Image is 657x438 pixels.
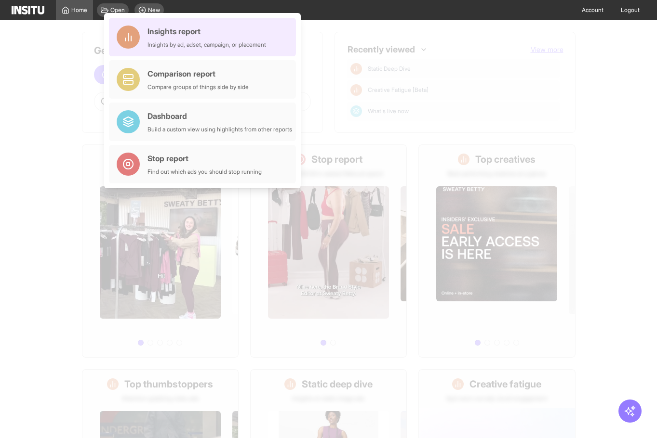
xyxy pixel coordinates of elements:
[110,6,125,14] span: Open
[148,6,160,14] span: New
[147,153,262,164] div: Stop report
[12,6,44,14] img: Logo
[71,6,87,14] span: Home
[147,83,249,91] div: Compare groups of things side by side
[147,26,266,37] div: Insights report
[147,110,292,122] div: Dashboard
[147,41,266,49] div: Insights by ad, adset, campaign, or placement
[147,168,262,176] div: Find out which ads you should stop running
[147,126,292,133] div: Build a custom view using highlights from other reports
[147,68,249,79] div: Comparison report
